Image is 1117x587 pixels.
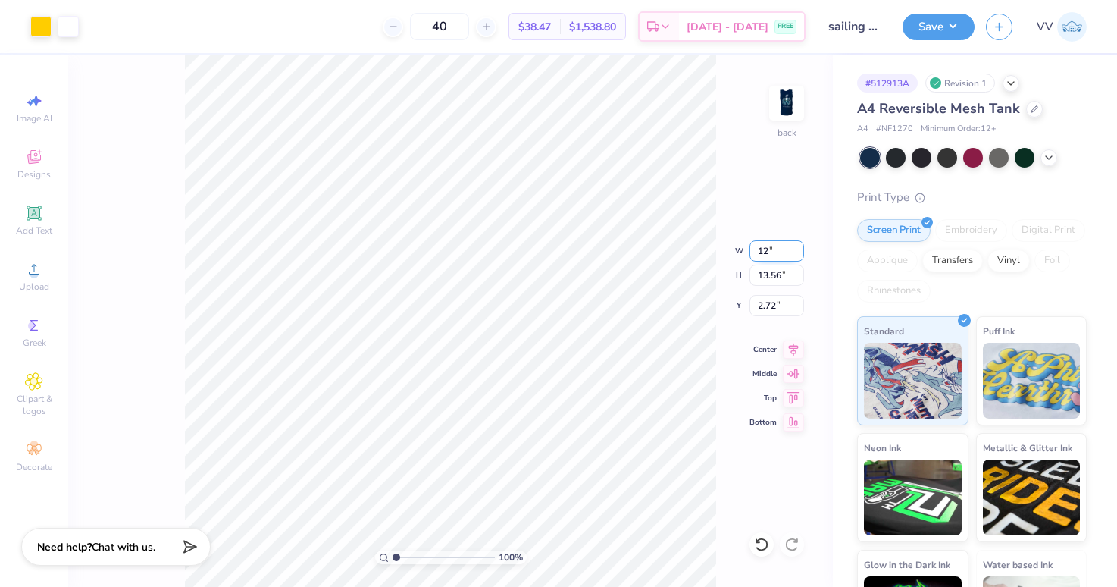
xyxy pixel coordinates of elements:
div: back [778,126,796,140]
div: Print Type [857,189,1087,206]
span: Bottom [749,417,777,428]
img: Neon Ink [864,460,962,535]
span: Water based Ink [983,557,1053,573]
div: Digital Print [1012,219,1085,242]
span: Glow in the Dark Ink [864,557,950,573]
span: # NF1270 [876,123,913,136]
img: back [771,88,802,118]
span: [DATE] - [DATE] [687,19,768,35]
span: Image AI [17,112,52,124]
span: Neon Ink [864,440,901,456]
div: Applique [857,250,918,272]
span: Center [749,344,777,355]
span: Chat with us. [92,540,155,554]
span: Middle [749,369,777,379]
span: $38.47 [518,19,551,35]
span: Designs [17,168,51,180]
span: Metallic & Glitter Ink [983,440,1072,456]
span: Upload [19,281,49,293]
span: Puff Ink [983,323,1015,339]
img: Metallic & Glitter Ink [983,460,1081,535]
strong: Need help? [37,540,92,554]
div: Vinyl [987,250,1030,272]
span: Top [749,393,777,403]
img: Puff Ink [983,343,1081,419]
div: Rhinestones [857,280,931,303]
span: FREE [778,21,793,32]
span: Add Text [16,224,52,237]
img: Standard [864,343,962,419]
div: Screen Print [857,219,931,242]
span: Clipart & logos [8,393,61,417]
span: Greek [23,337,46,349]
span: Standard [864,323,904,339]
span: A4 [857,123,868,136]
span: Decorate [16,461,52,473]
span: $1,538.80 [569,19,616,35]
span: Minimum Order: 12 + [921,123,997,136]
input: Untitled Design [817,11,891,42]
span: 100 % [499,551,523,564]
input: – – [410,13,469,40]
div: Embroidery [935,219,1007,242]
div: Foil [1034,250,1070,272]
div: Transfers [922,250,983,272]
